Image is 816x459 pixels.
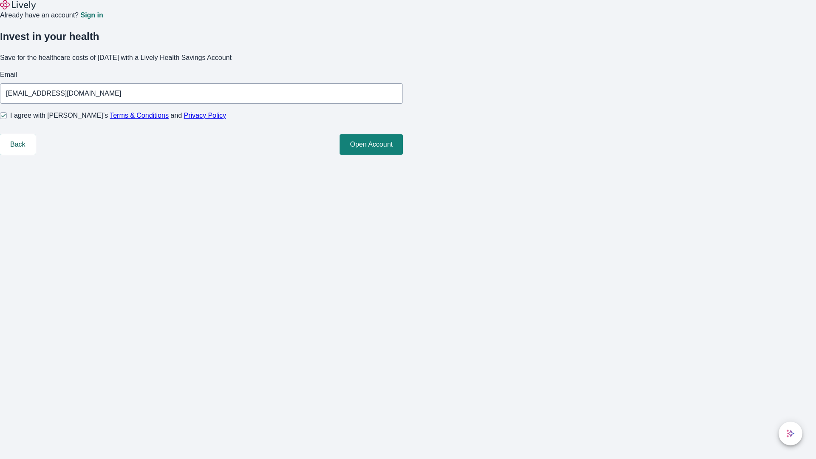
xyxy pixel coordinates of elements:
svg: Lively AI Assistant [786,429,795,438]
a: Terms & Conditions [110,112,169,119]
a: Privacy Policy [184,112,227,119]
a: Sign in [80,12,103,19]
button: Open Account [340,134,403,155]
button: chat [779,422,802,445]
span: I agree with [PERSON_NAME]’s and [10,110,226,121]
